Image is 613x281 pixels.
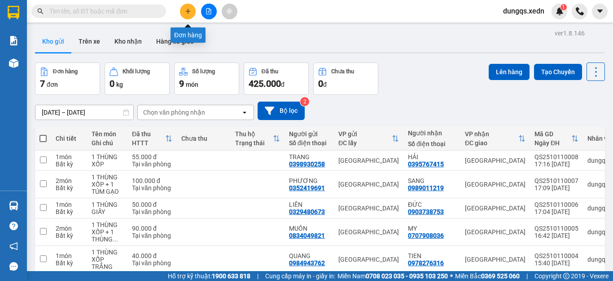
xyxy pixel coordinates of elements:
div: QS2510110007 [534,177,578,184]
div: Tại văn phòng [132,208,172,215]
div: ver 1.8.146 [555,28,585,38]
button: caret-down [592,4,608,19]
div: [GEOGRAPHIC_DATA] [338,256,399,263]
div: TRANG [289,153,329,161]
div: VP gửi [338,130,392,138]
div: Số điện thoại [408,140,456,147]
div: 0329480673 [289,208,325,215]
img: warehouse-icon [9,201,18,210]
th: Toggle SortBy [334,127,403,151]
div: 17:16 [DATE] [534,161,578,168]
span: kg [116,81,123,88]
span: 425.000 [249,78,281,89]
div: 0707908036 [408,232,444,239]
button: Tạo Chuyến [534,64,582,80]
span: file-add [206,8,212,14]
div: Bất kỳ [56,259,83,267]
span: | [257,271,258,281]
span: ⚪️ [450,274,453,278]
div: ĐC lấy [338,139,392,147]
div: Tại văn phòng [132,184,172,192]
div: ĐC giao [465,139,518,147]
div: Tại văn phòng [132,232,172,239]
span: question-circle [9,222,18,230]
div: HTTT [132,139,165,147]
span: đ [281,81,285,88]
button: Đã thu425.000đ [244,62,309,95]
div: QUANG [289,252,329,259]
div: Người gửi [289,130,329,138]
div: Đơn hàng [171,27,206,43]
button: Lên hàng [489,64,530,80]
div: 16:42 [DATE] [534,232,578,239]
div: Chọn văn phòng nhận [143,108,205,117]
div: 17:09 [DATE] [534,184,578,192]
img: warehouse-icon [9,58,18,68]
div: PHƯƠNG [289,177,329,184]
div: 2 món [56,177,83,184]
span: 1 [562,4,565,10]
div: Trạng thái [235,139,273,147]
div: 1 THÙNG GIẤY [92,201,123,215]
span: copyright [563,273,569,279]
div: [GEOGRAPHIC_DATA] [338,181,399,188]
div: [GEOGRAPHIC_DATA] [465,256,525,263]
div: Tại văn phòng [132,259,172,267]
div: TIEN [408,252,456,259]
div: 15:40 [DATE] [534,259,578,267]
div: [GEOGRAPHIC_DATA] [338,228,399,236]
span: đơn [47,81,58,88]
span: món [186,81,198,88]
span: 9 [179,78,184,89]
div: 0398930258 [289,161,325,168]
div: 50.000 đ [132,201,172,208]
div: Chưa thu [331,68,354,75]
span: 0 [109,78,114,89]
div: [GEOGRAPHIC_DATA] [338,205,399,212]
span: ... [113,236,118,243]
div: 55.000 đ [132,153,172,161]
div: Đã thu [132,130,165,138]
sup: 1 [560,4,567,10]
b: Gửi khách hàng [55,13,89,55]
span: Miền Bắc [455,271,520,281]
th: Toggle SortBy [127,127,177,151]
div: Bất kỳ [56,161,83,168]
div: Bất kỳ [56,184,83,192]
span: đ [323,81,327,88]
div: 0984943762 [289,259,325,267]
div: Khối lượng [123,68,150,75]
div: 1 món [56,201,83,208]
svg: open [241,109,248,116]
div: Tại văn phòng [132,161,172,168]
div: Số điện thoại [289,139,329,147]
div: [GEOGRAPHIC_DATA] [465,181,525,188]
span: notification [9,242,18,250]
div: ĐỨC [408,201,456,208]
div: 17:04 [DATE] [534,208,578,215]
div: 90.000 đ [132,225,172,232]
span: message [9,262,18,271]
div: Chi tiết [56,135,83,142]
span: plus [185,8,191,14]
input: Select a date range. [35,105,133,120]
span: Miền Nam [337,271,448,281]
th: Toggle SortBy [460,127,530,151]
span: aim [226,8,232,14]
span: search [37,8,44,14]
div: VP nhận [465,130,518,138]
span: | [526,271,528,281]
th: Toggle SortBy [530,127,583,151]
div: 0989011219 [408,184,444,192]
input: Tìm tên, số ĐT hoặc mã đơn [49,6,155,16]
div: 1 THÙNG XỐP + 1 TÚM GẠO [92,174,123,195]
span: 7 [40,78,45,89]
div: [GEOGRAPHIC_DATA] [465,157,525,164]
div: MY [408,225,456,232]
div: SANG [408,177,456,184]
img: logo-vxr [8,6,19,19]
div: 0395767415 [408,161,444,168]
div: HẢI [408,153,456,161]
div: Số lượng [192,68,215,75]
img: icon-new-feature [556,7,564,15]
